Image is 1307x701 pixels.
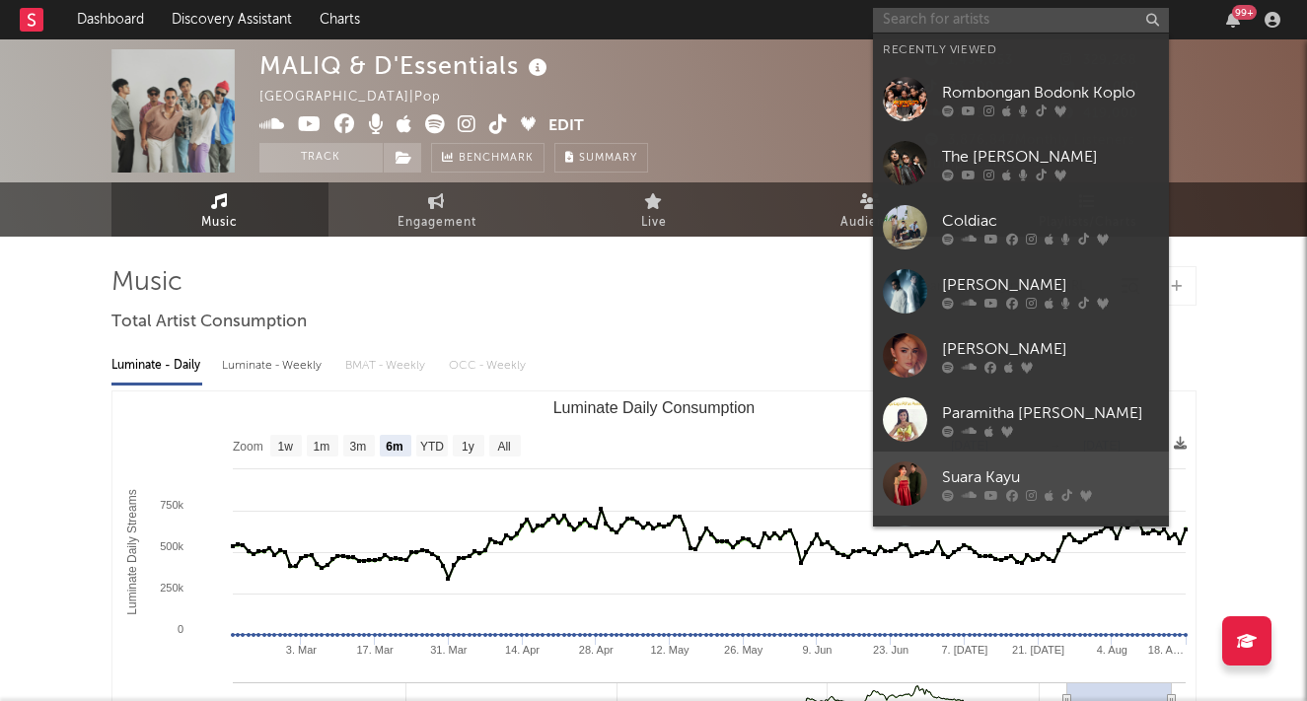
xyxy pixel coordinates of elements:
[873,516,1169,580] a: Element
[356,644,394,656] text: 17. Mar
[873,452,1169,516] a: Suara Kayu
[1096,644,1126,656] text: 4. Aug
[650,644,690,656] text: 12. May
[277,440,293,454] text: 1w
[398,211,476,235] span: Engagement
[942,401,1159,425] div: Paramitha [PERSON_NAME]
[160,582,183,594] text: 250k
[724,644,763,656] text: 26. May
[942,145,1159,169] div: The [PERSON_NAME]
[873,8,1169,33] input: Search for artists
[840,211,901,235] span: Audience
[328,182,545,237] a: Engagement
[505,644,540,656] text: 14. Apr
[942,273,1159,297] div: [PERSON_NAME]
[111,349,202,383] div: Luminate - Daily
[545,182,762,237] a: Live
[1226,12,1240,28] button: 99+
[578,644,613,656] text: 28. Apr
[259,86,464,109] div: [GEOGRAPHIC_DATA] | Pop
[579,153,637,164] span: Summary
[285,644,317,656] text: 3. Mar
[160,540,183,552] text: 500k
[111,182,328,237] a: Music
[641,211,667,235] span: Live
[873,131,1169,195] a: The [PERSON_NAME]
[873,195,1169,259] a: Coldiac
[313,440,329,454] text: 1m
[552,399,755,416] text: Luminate Daily Consumption
[1232,5,1257,20] div: 99 +
[941,644,987,656] text: 7. [DATE]
[873,259,1169,323] a: [PERSON_NAME]
[883,38,1159,62] div: Recently Viewed
[873,67,1169,131] a: Rombongan Bodonk Koplo
[873,644,908,656] text: 23. Jun
[462,440,474,454] text: 1y
[160,499,183,511] text: 750k
[548,114,584,139] button: Edit
[942,81,1159,105] div: Rombongan Bodonk Koplo
[1147,644,1183,656] text: 18. A…
[386,440,402,454] text: 6m
[1012,644,1064,656] text: 21. [DATE]
[942,209,1159,233] div: Coldiac
[201,211,238,235] span: Music
[419,440,443,454] text: YTD
[554,143,648,173] button: Summary
[233,440,263,454] text: Zoom
[942,337,1159,361] div: [PERSON_NAME]
[762,182,980,237] a: Audience
[802,644,832,656] text: 9. Jun
[873,323,1169,387] a: [PERSON_NAME]
[349,440,366,454] text: 3m
[497,440,510,454] text: All
[177,623,182,635] text: 0
[942,465,1159,489] div: Suara Kayu
[125,489,139,614] text: Luminate Daily Streams
[259,143,383,173] button: Track
[431,143,545,173] a: Benchmark
[222,349,326,383] div: Luminate - Weekly
[430,644,468,656] text: 31. Mar
[111,311,307,334] span: Total Artist Consumption
[873,387,1169,452] a: Paramitha [PERSON_NAME]
[459,147,534,171] span: Benchmark
[259,49,552,82] div: MALIQ & D'Essentials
